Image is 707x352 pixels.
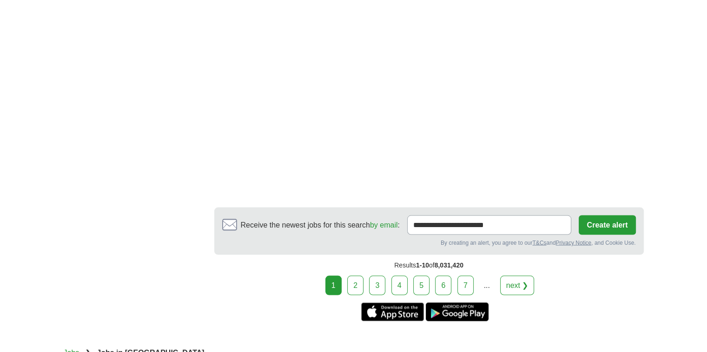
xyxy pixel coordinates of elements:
button: Create alert [579,215,635,235]
div: Results of [214,254,644,275]
div: 1 [325,275,342,295]
div: By creating an alert, you agree to our and , and Cookie Use. [222,238,636,247]
span: 1-10 [416,261,429,268]
a: 3 [369,275,385,295]
a: 7 [457,275,474,295]
a: Privacy Notice [555,239,591,246]
span: Receive the newest jobs for this search : [241,219,400,230]
a: Get the Android app [426,302,489,321]
span: 8,031,420 [435,261,463,268]
a: 4 [391,275,408,295]
a: by email [370,221,398,228]
a: 5 [413,275,429,295]
a: T&Cs [532,239,546,246]
a: next ❯ [500,275,535,295]
a: 6 [435,275,451,295]
a: Get the iPhone app [361,302,424,321]
div: ... [477,276,496,294]
a: 2 [347,275,363,295]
